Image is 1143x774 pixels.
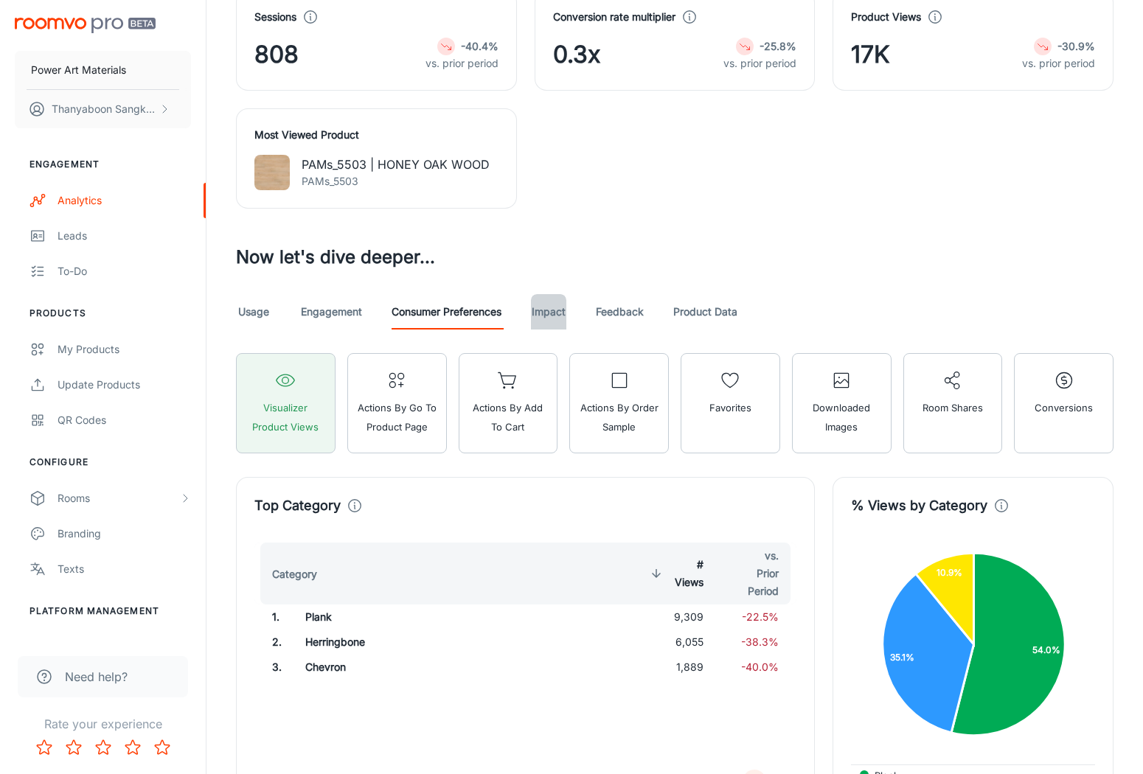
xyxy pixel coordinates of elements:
[347,353,447,453] button: Actions by Go To Product Page
[58,377,191,393] div: Update Products
[236,353,336,453] button: Visualizer Product Views
[58,228,191,244] div: Leads
[302,156,490,173] p: PAMs_5503 | HONEY OAK WOOD
[58,561,191,577] div: Texts
[468,398,549,436] span: Actions by Add to Cart
[553,9,675,25] h4: Conversion rate multiplier
[792,353,892,453] button: Downloaded Images
[760,40,796,52] strong: -25.8%
[272,565,336,583] span: Category
[392,294,501,330] a: Consumer Preferences
[58,490,179,506] div: Rooms
[357,398,437,436] span: Actions by Go To Product Page
[147,733,177,762] button: Rate 5 star
[254,155,290,190] img: PAMs_5503 | HONEY OAK WOOD
[723,55,796,72] p: vs. prior period
[1035,398,1093,417] span: Conversions
[1057,40,1095,52] strong: -30.9%
[236,244,1114,271] h3: Now let's dive deeper...
[246,398,326,436] span: Visualizer Product Views
[236,294,271,330] a: Usage
[293,655,529,680] td: Chevron
[15,51,191,89] button: Power Art Materials
[52,101,156,117] p: Thanyaboon Sangkhavichit
[31,62,126,78] p: Power Art Materials
[742,610,779,623] span: -22.5%
[425,55,498,72] p: vs. prior period
[254,37,299,72] span: 808
[635,630,716,655] td: 6,055
[531,294,566,330] a: Impact
[596,294,644,330] a: Feedback
[254,127,498,143] h4: Most Viewed Product
[903,353,1003,453] button: Room Shares
[59,733,88,762] button: Rate 2 star
[1014,353,1114,453] button: Conversions
[569,353,669,453] button: Actions by Order Sample
[673,294,737,330] a: Product Data
[58,341,191,358] div: My Products
[29,733,59,762] button: Rate 1 star
[254,655,293,680] td: 3 .
[254,604,293,630] td: 1 .
[461,40,498,52] strong: -40.4%
[293,604,529,630] td: Plank
[851,37,890,72] span: 17K
[635,655,716,680] td: 1,889
[58,526,191,542] div: Branding
[254,495,341,516] h4: Top Category
[88,733,118,762] button: Rate 3 star
[741,635,779,648] span: -38.3%
[15,18,156,33] img: Roomvo PRO Beta
[923,398,983,417] span: Room Shares
[58,412,191,428] div: QR Codes
[301,294,362,330] a: Engagement
[851,9,921,25] h4: Product Views
[12,715,194,733] p: Rate your experience
[635,604,716,630] td: 9,309
[1022,55,1095,72] p: vs. prior period
[254,9,296,25] h4: Sessions
[65,668,128,686] span: Need help?
[681,353,780,453] button: Favorites
[15,90,191,128] button: Thanyaboon Sangkhavichit
[254,630,293,655] td: 2 .
[802,398,882,436] span: Downloaded Images
[579,398,659,436] span: Actions by Order Sample
[851,495,987,516] h4: % Views by Category
[58,263,191,279] div: To-do
[58,192,191,209] div: Analytics
[647,556,704,591] span: # Views
[293,630,529,655] td: Herringbone
[741,660,779,673] span: -40.0%
[302,173,490,189] p: PAMs_5503
[553,37,600,72] span: 0.3x
[727,547,779,600] span: vs. Prior Period
[459,353,558,453] button: Actions by Add to Cart
[709,398,751,417] span: Favorites
[118,733,147,762] button: Rate 4 star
